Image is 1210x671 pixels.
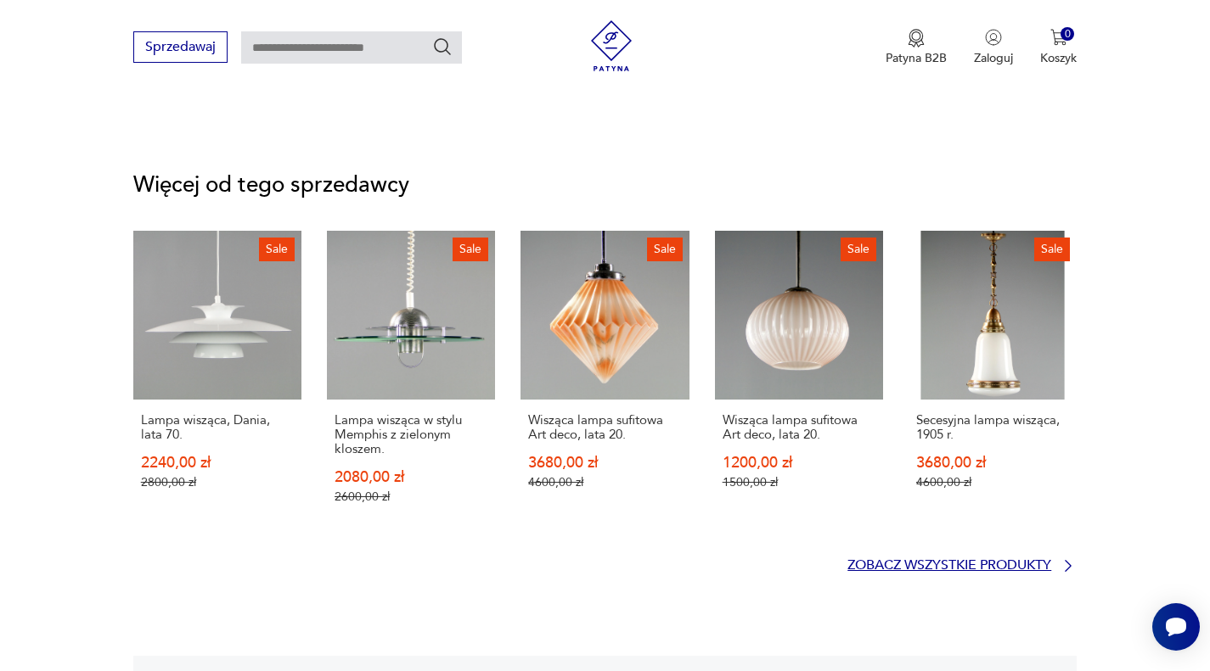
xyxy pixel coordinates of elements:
[528,413,681,442] p: Wisząca lampa sufitowa Art deco, lata 20.
[847,560,1051,571] p: Zobacz wszystkie produkty
[847,557,1077,574] a: Zobacz wszystkie produkty
[985,29,1002,46] img: Ikonka użytkownika
[528,456,681,470] p: 3680,00 zł
[133,31,228,63] button: Sprzedawaj
[335,413,487,456] p: Lampa wisząca w stylu Memphis z zielonym kloszem.
[141,413,294,442] p: Lampa wisząca, Dania, lata 70.
[916,475,1069,489] p: 4600,00 zł
[335,470,487,484] p: 2080,00 zł
[1152,603,1200,651] iframe: Smartsupp widget button
[432,36,453,57] button: Szukaj
[335,489,487,504] p: 2600,00 zł
[586,20,637,71] img: Patyna - sklep z meblami i dekoracjami vintage
[916,413,1069,442] p: Secesyjna lampa wisząca, 1905 r.
[133,175,1078,195] p: Więcej od tego sprzedawcy
[1040,29,1077,66] button: 0Koszyk
[521,231,689,536] a: SaleWisząca lampa sufitowa Art deco, lata 20.Wisząca lampa sufitowa Art deco, lata 20.3680,00 zł4...
[723,413,875,442] p: Wisząca lampa sufitowa Art deco, lata 20.
[974,29,1013,66] button: Zaloguj
[1061,27,1075,42] div: 0
[886,29,947,66] button: Patyna B2B
[133,42,228,54] a: Sprzedawaj
[916,456,1069,470] p: 3680,00 zł
[908,29,925,48] img: Ikona medalu
[723,456,875,470] p: 1200,00 zł
[909,231,1077,536] a: SaleSecesyjna lampa wisząca, 1905 r.Secesyjna lampa wisząca, 1905 r.3680,00 zł4600,00 zł
[141,456,294,470] p: 2240,00 zł
[723,475,875,489] p: 1500,00 zł
[886,29,947,66] a: Ikona medaluPatyna B2B
[133,231,301,536] a: SaleLampa wisząca, Dania, lata 70.Lampa wisząca, Dania, lata 70.2240,00 zł2800,00 zł
[886,50,947,66] p: Patyna B2B
[1050,29,1067,46] img: Ikona koszyka
[528,475,681,489] p: 4600,00 zł
[141,475,294,489] p: 2800,00 zł
[1040,50,1077,66] p: Koszyk
[327,231,495,536] a: SaleLampa wisząca w stylu Memphis z zielonym kloszem.Lampa wisząca w stylu Memphis z zielonym klo...
[974,50,1013,66] p: Zaloguj
[715,231,883,536] a: SaleWisząca lampa sufitowa Art deco, lata 20.Wisząca lampa sufitowa Art deco, lata 20.1200,00 zł1...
